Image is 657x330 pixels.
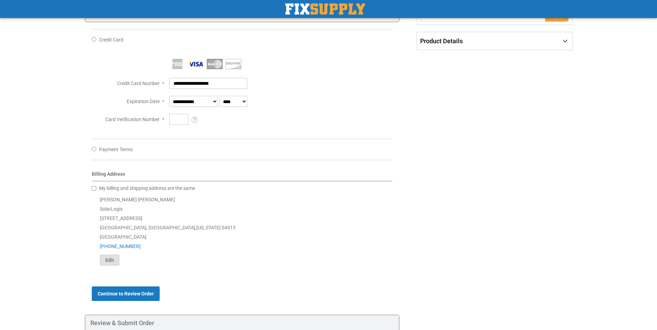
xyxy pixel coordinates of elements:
a: [PHONE_NUMBER] [100,244,141,249]
div: [PERSON_NAME] [PERSON_NAME] SolarLogix [STREET_ADDRESS] [GEOGRAPHIC_DATA], [GEOGRAPHIC_DATA] , 04... [92,195,393,266]
span: Payment Terms [99,147,133,152]
span: Edit [105,257,114,263]
button: Edit [100,255,119,266]
img: Fix Industrial Supply [285,3,365,15]
span: Credit Card [99,37,123,43]
span: Expiration Date [127,99,160,104]
div: Billing Address [92,171,393,181]
span: Card Verification Number [105,117,160,122]
a: store logo [285,3,365,15]
span: Continue to Review Order [98,291,154,296]
span: [US_STATE] [196,225,221,230]
span: My billing and shipping address are the same [99,185,195,191]
img: MasterCard [207,59,223,69]
img: American Express [169,59,185,69]
button: Continue to Review Order [92,286,160,301]
img: Discover [225,59,241,69]
span: Product Details [420,37,463,45]
span: Credit Card Number [117,81,160,86]
img: Visa [188,59,204,69]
